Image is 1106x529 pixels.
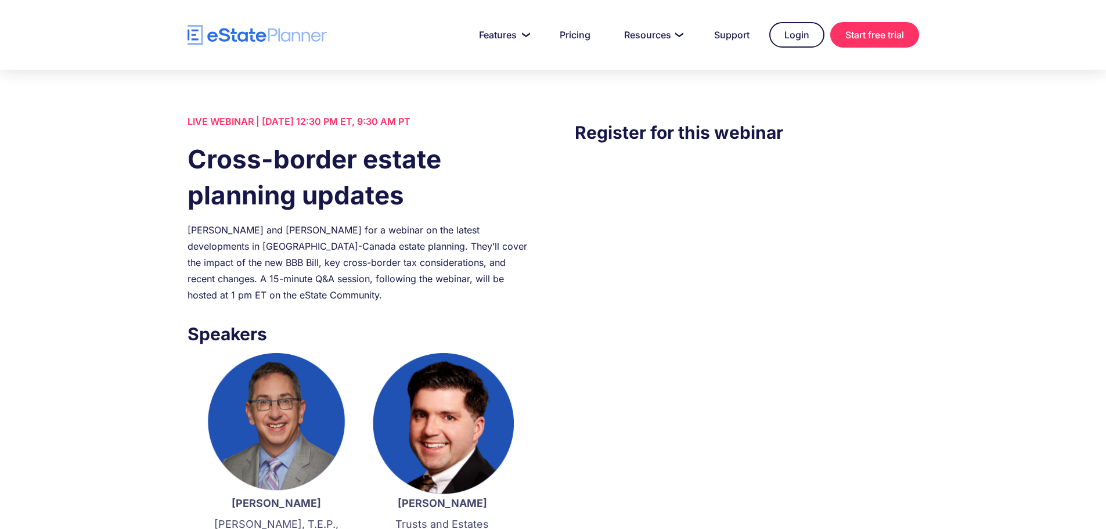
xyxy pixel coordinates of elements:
strong: [PERSON_NAME] [232,497,321,509]
strong: [PERSON_NAME] [398,497,487,509]
a: Support [700,23,763,46]
iframe: Form 0 [575,169,918,366]
a: Start free trial [830,22,919,48]
a: home [188,25,327,45]
a: Resources [610,23,694,46]
h3: Register for this webinar [575,119,918,146]
h1: Cross-border estate planning updates [188,141,531,213]
h3: Speakers [188,321,531,347]
a: Login [769,22,824,48]
a: Features [465,23,540,46]
div: LIVE WEBINAR | [DATE] 12:30 PM ET, 9:30 AM PT [188,113,531,129]
a: Pricing [546,23,604,46]
div: [PERSON_NAME] and [PERSON_NAME] for a webinar on the latest developments in [GEOGRAPHIC_DATA]-Can... [188,222,531,303]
